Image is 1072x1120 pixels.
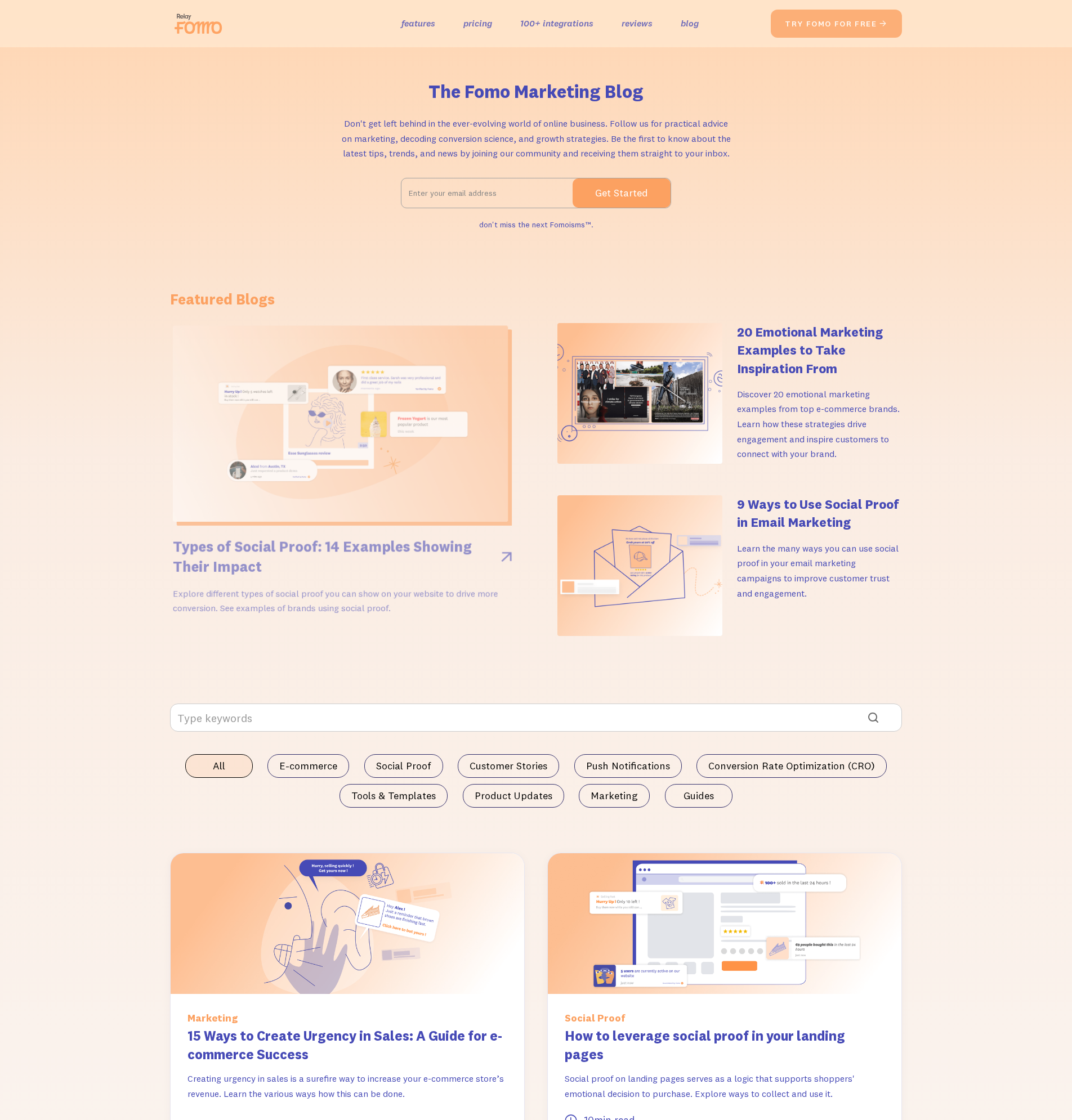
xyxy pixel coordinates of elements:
[187,1010,238,1027] div: Marketing
[339,116,733,161] p: Don't get left behind in the ever-evolving world of online business. Follow us for practical advi...
[622,15,653,32] a: reviews
[173,537,490,577] h2: Types of Social Proof: 14 Examples Showing Their Impact
[737,387,902,462] p: Discover 20 emotional marketing examples from top e-commerce brands. Learn how these strategies d...
[548,853,901,994] img: How to leverage social proof in your landing pages
[173,326,508,522] img: Types of Social Proof: 14 Examples Showing Their Impact
[171,853,524,994] img: 15 Ways to Create Urgency in Sales: A Guide for e-commerce Success
[565,1027,885,1064] h3: How to leverage social proof in your landing pages
[557,495,902,636] a: 9 Ways to Use Social Proof in Email MarketingLearn the many ways you can use social proof in your...
[401,178,671,208] form: Email Form 2
[708,760,875,772] span: Conversion Rate Optimization (CRO)
[557,323,902,473] a: 20 Emotional Marketing Examples to Take Inspiration FromDiscover 20 emotional marketing examples ...
[172,325,512,628] a: Types of Social Proof: 14 Examples Showing Their ImpactTypes of Social Proof: 14 Examples Showing...
[428,81,644,102] h1: The Fomo Marketing Blog
[573,178,671,208] input: Get Started
[187,1027,507,1108] a: 15 Ways to Create Urgency in Sales: A Guide for e-commerce SuccessCreating urgency in sales is a ...
[279,760,337,772] span: E-commerce
[586,760,670,772] span: Push Notifications
[170,289,902,310] h1: Featured Blogs
[463,15,492,32] a: pricing
[475,790,552,801] span: Product Updates
[401,179,573,207] input: Enter your email address
[737,323,902,378] h4: 20 Emotional Marketing Examples to Take Inspiration From
[681,15,699,32] a: blog
[520,15,593,32] a: 100+ integrations
[173,586,512,616] p: Explore different types of social proof you can show on your website to drive more conversion. Se...
[401,15,435,32] a: features
[737,495,902,531] h4: 9 Ways to Use Social Proof in Email Marketing
[591,790,638,801] span: Marketing
[187,1071,507,1101] p: Creating urgency in sales is a surefire way to increase your e-commerce store’s revenue. Learn th...
[170,704,902,732] input: Type keywords
[771,10,902,38] a: try fomo for free
[187,1027,507,1064] h3: 15 Ways to Create Urgency in Sales: A Guide for e-commerce Success
[565,1071,885,1101] p: Social proof on landing pages serves as a logic that supports shoppers' emotional decision to pur...
[351,790,436,801] span: Tools & Templates
[879,19,888,29] span: 
[565,1010,626,1027] div: Social Proof
[737,541,902,601] p: Learn the many ways you can use social proof in your email marketing campaigns to improve custome...
[170,704,902,844] form: Email Form
[684,790,714,801] span: Guides
[213,760,225,772] span: All
[470,760,547,772] span: Customer Stories
[479,217,593,233] div: don't miss the next Fomoisms™.
[376,760,431,772] span: Social Proof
